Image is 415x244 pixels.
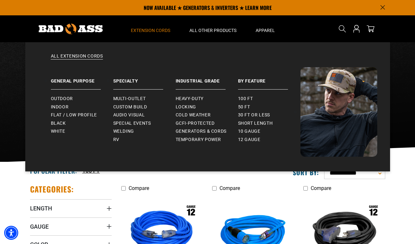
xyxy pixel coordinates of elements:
[176,103,238,111] a: Locking
[176,129,227,134] span: Generators & Cords
[129,185,149,191] span: Compare
[51,121,66,126] span: Black
[219,185,240,191] span: Compare
[30,184,74,194] h2: Categories:
[51,104,69,110] span: Indoor
[51,96,73,102] span: Outdoor
[176,67,238,90] a: Industrial Grade
[238,104,250,110] span: 50 ft
[176,104,196,110] span: Locking
[238,103,300,111] a: 50 ft
[351,15,362,42] a: Open this option
[39,24,103,34] img: Bad Ass Extension Cords
[113,121,151,126] span: Special Events
[238,67,300,90] a: By Feature
[311,185,331,191] span: Compare
[30,223,49,230] span: Gauge
[121,15,180,42] summary: Extension Cords
[113,136,176,144] a: RV
[238,111,300,119] a: 30 ft or less
[51,111,113,119] a: Flat / Low Profile
[238,137,260,143] span: 12 gauge
[238,112,270,118] span: 30 ft or less
[365,25,376,33] a: cart
[238,96,253,102] span: 100 ft
[176,127,238,136] a: Generators & Cords
[176,112,211,118] span: Cold Weather
[38,53,377,67] a: All Extension Cords
[300,67,377,157] img: Bad Ass Extension Cords
[113,112,145,118] span: Audio Visual
[113,103,176,111] a: Custom Build
[113,111,176,119] a: Audio Visual
[238,121,273,126] span: Short Length
[337,24,347,34] summary: Search
[113,95,176,103] a: Multi-Outlet
[113,137,119,143] span: RV
[189,28,236,33] span: All Other Products
[238,127,300,136] a: 10 gauge
[176,111,238,119] a: Cold Weather
[293,168,319,177] label: Sort by:
[238,119,300,128] a: Short Length
[176,119,238,128] a: GCFI-Protected
[256,28,275,33] span: Apparel
[113,129,134,134] span: Welding
[30,167,77,175] h2: Popular Filter:
[113,127,176,136] a: Welding
[238,129,260,134] span: 10 gauge
[30,217,112,235] summary: Gauge
[51,112,97,118] span: Flat / Low Profile
[238,136,300,144] a: 12 gauge
[113,104,147,110] span: Custom Build
[51,129,65,134] span: White
[51,103,113,111] a: Indoor
[30,205,52,212] span: Length
[176,96,204,102] span: Heavy-Duty
[176,121,215,126] span: GCFI-Protected
[51,127,113,136] a: White
[246,15,284,42] summary: Apparel
[4,226,18,240] div: Accessibility Menu
[176,137,221,143] span: Temporary Power
[51,95,113,103] a: Outdoor
[176,136,238,144] a: Temporary Power
[51,67,113,90] a: General Purpose
[113,67,176,90] a: Specialty
[113,119,176,128] a: Special Events
[113,96,146,102] span: Multi-Outlet
[176,95,238,103] a: Heavy-Duty
[238,95,300,103] a: 100 ft
[180,15,246,42] summary: All Other Products
[30,199,112,217] summary: Length
[51,119,113,128] a: Black
[131,28,170,33] span: Extension Cords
